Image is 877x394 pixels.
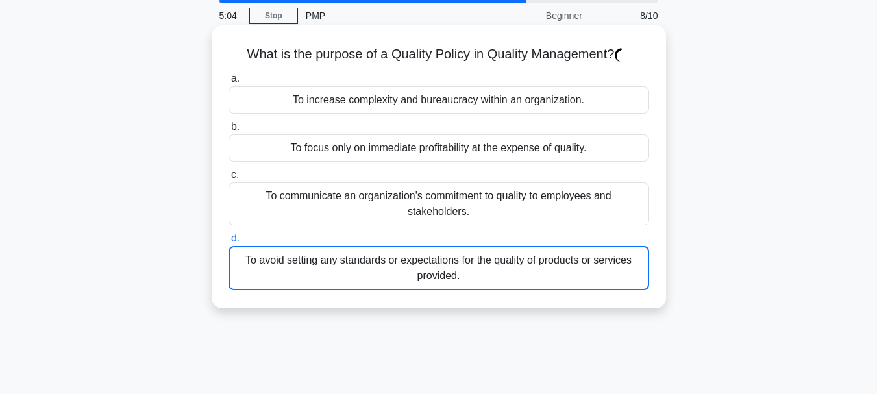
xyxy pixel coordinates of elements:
[476,3,590,29] div: Beginner
[249,8,298,24] a: Stop
[231,73,240,84] span: a.
[227,46,650,63] h5: What is the purpose of a Quality Policy in Quality Management?
[298,3,476,29] div: PMP
[231,169,239,180] span: c.
[229,246,649,290] div: To avoid setting any standards or expectations for the quality of products or services provided.
[229,86,649,114] div: To increase complexity and bureaucracy within an organization.
[231,121,240,132] span: b.
[229,182,649,225] div: To communicate an organization's commitment to quality to employees and stakeholders.
[231,232,240,243] span: d.
[212,3,249,29] div: 5:04
[229,134,649,162] div: To focus only on immediate profitability at the expense of quality.
[590,3,666,29] div: 8/10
